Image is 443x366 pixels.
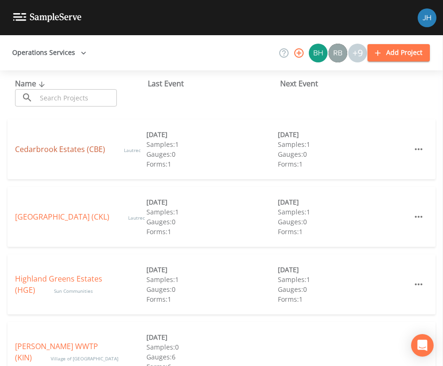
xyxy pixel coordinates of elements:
[15,274,102,295] a: Highland Greens Estates (HGE)
[146,284,278,294] div: Gauges: 0
[278,149,409,159] div: Gauges: 0
[146,265,278,274] div: [DATE]
[328,44,347,62] img: 3e785c038355cbcf7b7e63a9c7d19890
[146,332,278,342] div: [DATE]
[146,352,278,362] div: Gauges: 6
[128,214,145,221] span: Lautrec
[278,130,409,139] div: [DATE]
[13,13,82,22] img: logo
[146,217,278,227] div: Gauges: 0
[278,274,409,284] div: Samples: 1
[328,44,348,62] div: Ryan Burke
[148,78,281,89] div: Last Event
[15,341,98,363] a: [PERSON_NAME] WWTP (KIN)
[146,130,278,139] div: [DATE]
[15,78,47,89] span: Name
[51,355,118,362] span: Village of [GEOGRAPHIC_DATA]
[280,78,413,89] div: Next Event
[15,144,105,154] a: Cedarbrook Estates (CBE)
[278,284,409,294] div: Gauges: 0
[146,159,278,169] div: Forms: 1
[146,207,278,217] div: Samples: 1
[15,212,109,222] a: [GEOGRAPHIC_DATA] (CKL)
[146,197,278,207] div: [DATE]
[278,207,409,217] div: Samples: 1
[367,44,430,61] button: Add Project
[308,44,328,62] div: Bert hewitt
[278,227,409,236] div: Forms: 1
[278,265,409,274] div: [DATE]
[8,44,90,61] button: Operations Services
[146,139,278,149] div: Samples: 1
[278,139,409,149] div: Samples: 1
[411,334,434,357] div: Open Intercom Messenger
[146,342,278,352] div: Samples: 0
[54,288,93,294] span: Sun Communities
[348,44,367,62] div: +9
[146,227,278,236] div: Forms: 1
[278,159,409,169] div: Forms: 1
[418,8,436,27] img: 84dca5caa6e2e8dac459fb12ff18e533
[146,149,278,159] div: Gauges: 0
[278,294,409,304] div: Forms: 1
[124,147,141,153] span: Lautrec
[278,197,409,207] div: [DATE]
[309,44,328,62] img: c62b08bfff9cfec2b7df4e6d8aaf6fcd
[146,274,278,284] div: Samples: 1
[278,217,409,227] div: Gauges: 0
[37,89,117,107] input: Search Projects
[146,294,278,304] div: Forms: 1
